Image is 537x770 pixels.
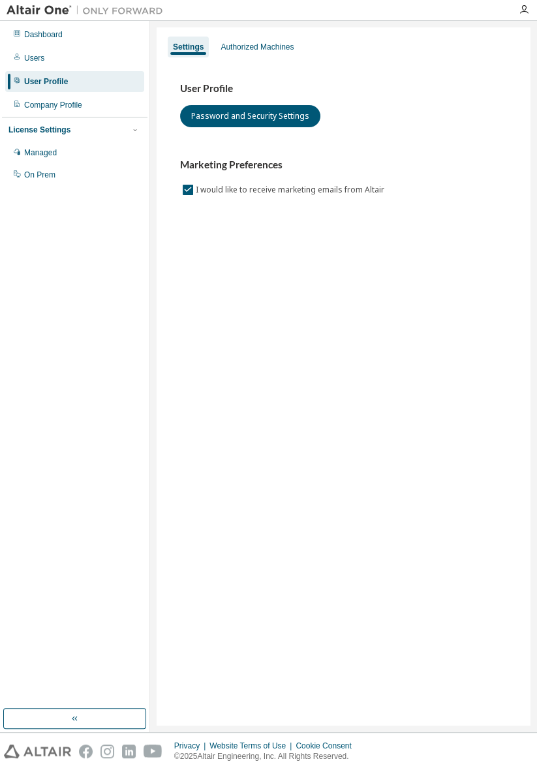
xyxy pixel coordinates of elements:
div: Authorized Machines [221,42,294,52]
div: Cookie Consent [296,741,359,751]
h3: Marketing Preferences [180,159,507,172]
img: instagram.svg [100,745,114,758]
div: On Prem [24,170,55,180]
label: I would like to receive marketing emails from Altair [196,182,387,198]
p: © 2025 Altair Engineering, Inc. All Rights Reserved. [174,751,360,762]
img: youtube.svg [144,745,162,758]
div: Website Terms of Use [209,741,296,751]
h3: User Profile [180,82,507,95]
button: Password and Security Settings [180,105,320,127]
div: Managed [24,147,57,158]
div: Privacy [174,741,209,751]
div: Users [24,53,44,63]
img: linkedin.svg [122,745,136,758]
img: facebook.svg [79,745,93,758]
div: Dashboard [24,29,63,40]
div: License Settings [8,125,70,135]
img: Altair One [7,4,170,17]
div: Company Profile [24,100,82,110]
div: Settings [173,42,204,52]
div: User Profile [24,76,68,87]
img: altair_logo.svg [4,745,71,758]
